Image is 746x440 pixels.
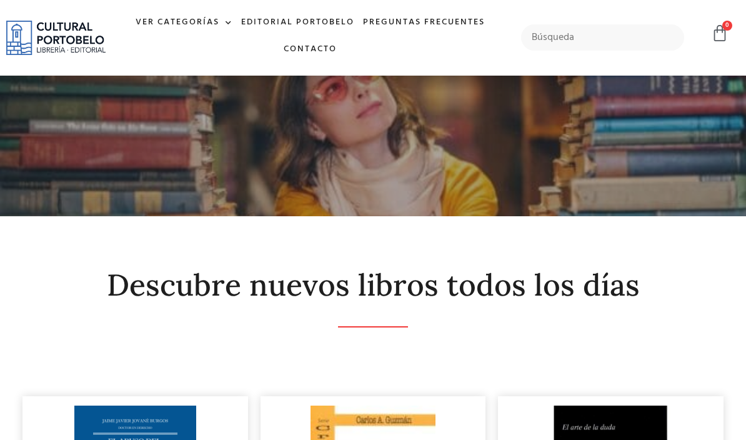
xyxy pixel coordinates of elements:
[131,9,237,36] a: Ver Categorías
[237,9,359,36] a: Editorial Portobelo
[279,36,341,63] a: Contacto
[22,269,724,302] h2: Descubre nuevos libros todos los días
[711,24,729,42] a: 0
[521,24,684,51] input: Búsqueda
[359,9,489,36] a: Preguntas frecuentes
[722,21,732,31] span: 0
